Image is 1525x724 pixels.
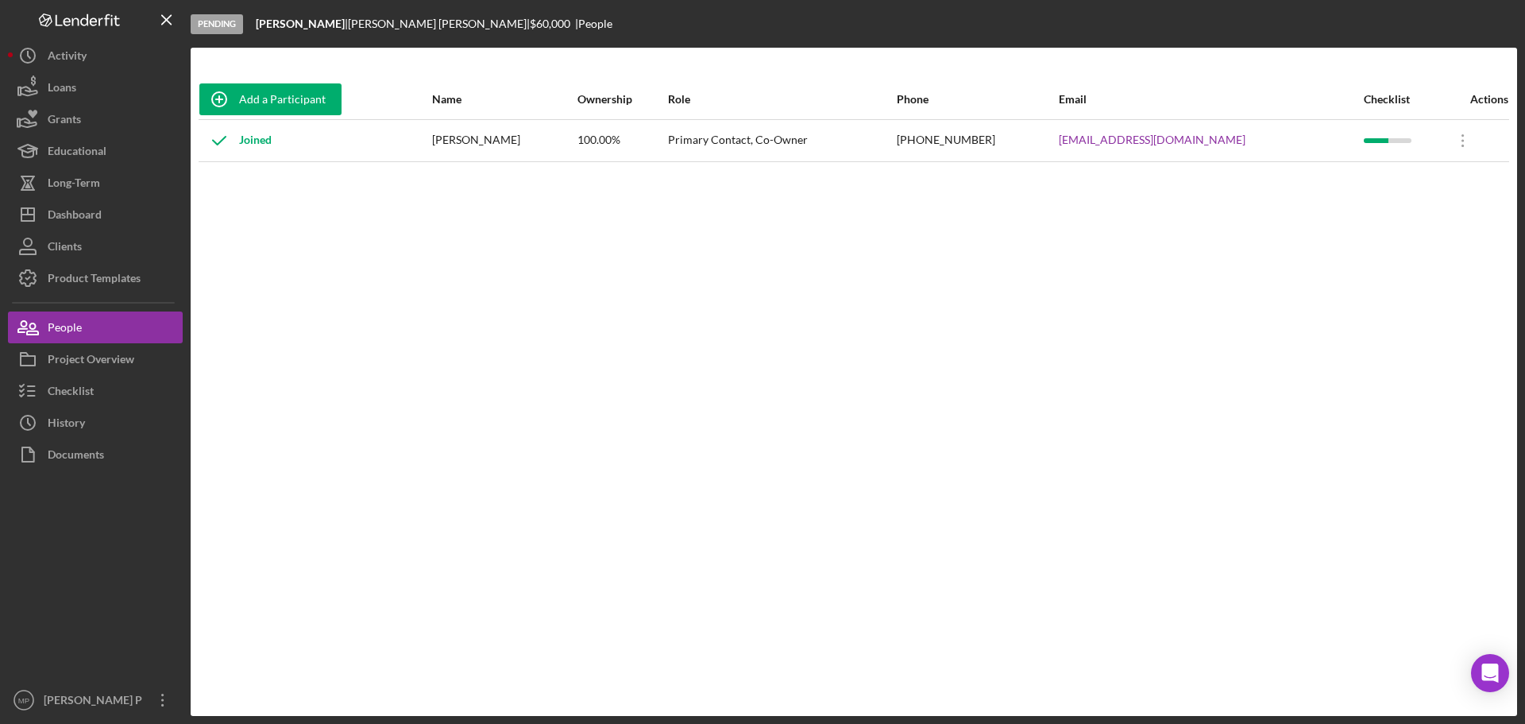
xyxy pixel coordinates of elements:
div: People [48,312,82,347]
a: [EMAIL_ADDRESS][DOMAIN_NAME] [1059,134,1245,146]
div: Email [1059,93,1361,106]
div: Grants [48,103,81,139]
button: Educational [8,135,183,167]
button: Dashboard [8,199,183,230]
div: Project Overview [48,343,134,379]
button: Clients [8,230,183,262]
div: [PERSON_NAME] [PERSON_NAME] | [348,17,530,30]
div: Checklist [1364,93,1442,106]
div: | [256,17,348,30]
div: Open Intercom Messenger [1471,654,1509,692]
div: Loans [48,72,76,107]
div: Clients [48,230,82,266]
div: [PERSON_NAME] P [40,684,143,720]
div: Phone [897,93,1057,106]
span: $60,000 [530,17,570,30]
b: [PERSON_NAME] [256,17,345,30]
div: 100.00% [577,121,667,161]
div: History [48,407,85,443]
div: Joined [199,121,272,161]
div: Checklist [48,375,94,411]
div: Role [668,93,895,106]
button: Checklist [8,375,183,407]
div: Pending [191,14,243,34]
button: Loans [8,72,183,103]
button: Long-Term [8,167,183,199]
div: Primary Contact, Co-Owner [668,121,895,161]
div: Long-Term [48,167,100,203]
div: Name [432,93,576,106]
button: Add a Participant [199,83,342,115]
button: Documents [8,439,183,470]
div: [PERSON_NAME] [432,121,576,161]
button: People [8,312,183,343]
div: Educational [48,135,106,171]
div: | People [575,17,612,30]
button: Project Overview [8,343,183,375]
button: History [8,407,183,439]
button: Product Templates [8,262,183,294]
div: Activity [48,40,87,75]
text: MP [18,696,29,705]
button: Activity [8,40,183,72]
div: Ownership [577,93,667,106]
button: Grants [8,103,183,135]
div: Documents [48,439,104,474]
div: [PHONE_NUMBER] [897,121,1057,161]
div: Product Templates [48,262,141,298]
button: MP[PERSON_NAME] P [8,684,183,716]
div: Dashboard [48,199,102,234]
div: Add a Participant [239,83,326,115]
div: Actions [1443,93,1508,106]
